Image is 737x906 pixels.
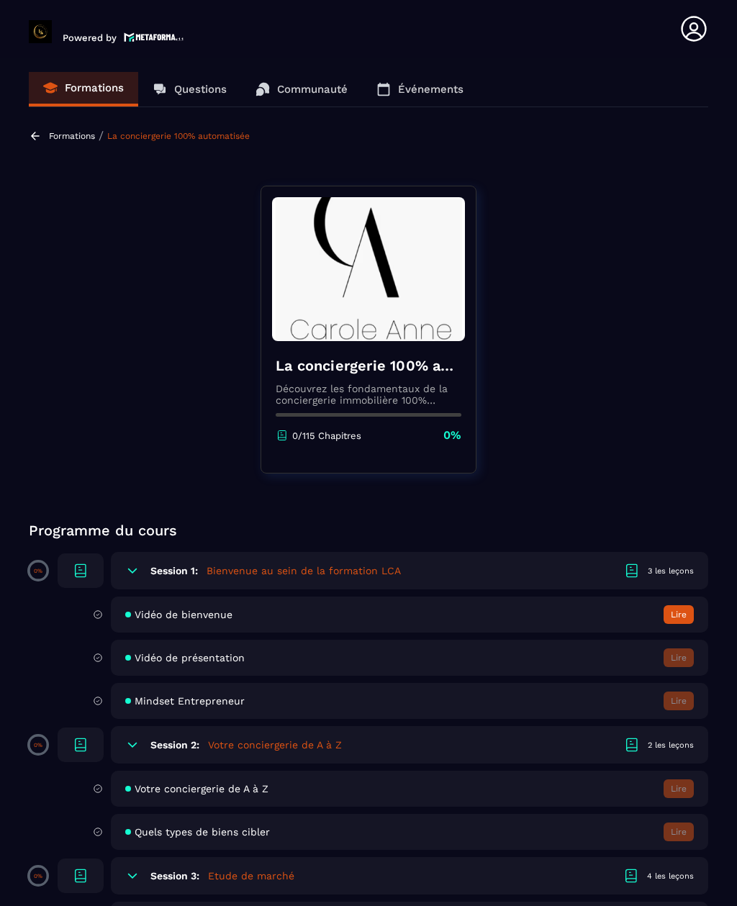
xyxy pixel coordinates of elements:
[241,72,362,107] a: Communauté
[664,823,694,841] button: Lire
[150,870,199,882] h6: Session 3:
[208,738,342,752] h5: Votre conciergerie de A à Z
[135,826,270,838] span: Quels types de biens cibler
[29,72,138,107] a: Formations
[292,430,361,441] p: 0/115 Chapitres
[362,72,478,107] a: Événements
[135,783,268,794] span: Votre conciergerie de A à Z
[138,72,241,107] a: Questions
[29,520,708,540] p: Programme du cours
[34,742,42,748] p: 0%
[174,83,227,96] p: Questions
[150,739,199,751] h6: Session 2:
[648,740,694,751] div: 2 les leçons
[65,81,124,94] p: Formations
[276,383,461,406] p: Découvrez les fondamentaux de la conciergerie immobilière 100% automatisée. Cette formation est c...
[648,566,694,576] div: 3 les leçons
[276,355,461,376] h4: La conciergerie 100% automatisée
[107,131,250,141] a: La conciergerie 100% automatisée
[208,869,294,883] h5: Etude de marché
[277,83,348,96] p: Communauté
[647,871,694,882] div: 4 les leçons
[398,83,464,96] p: Événements
[272,197,465,341] img: banner
[664,779,694,798] button: Lire
[207,563,401,578] h5: Bienvenue au sein de la formation LCA
[443,427,461,443] p: 0%
[49,131,95,141] a: Formations
[99,129,104,142] span: /
[135,609,232,620] span: Vidéo de bienvenue
[664,605,694,624] button: Lire
[34,568,42,574] p: 0%
[150,565,198,576] h6: Session 1:
[124,31,184,43] img: logo
[34,873,42,879] p: 0%
[135,652,245,663] span: Vidéo de présentation
[664,648,694,667] button: Lire
[664,692,694,710] button: Lire
[135,695,245,707] span: Mindset Entrepreneur
[29,20,52,43] img: logo-branding
[63,32,117,43] p: Powered by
